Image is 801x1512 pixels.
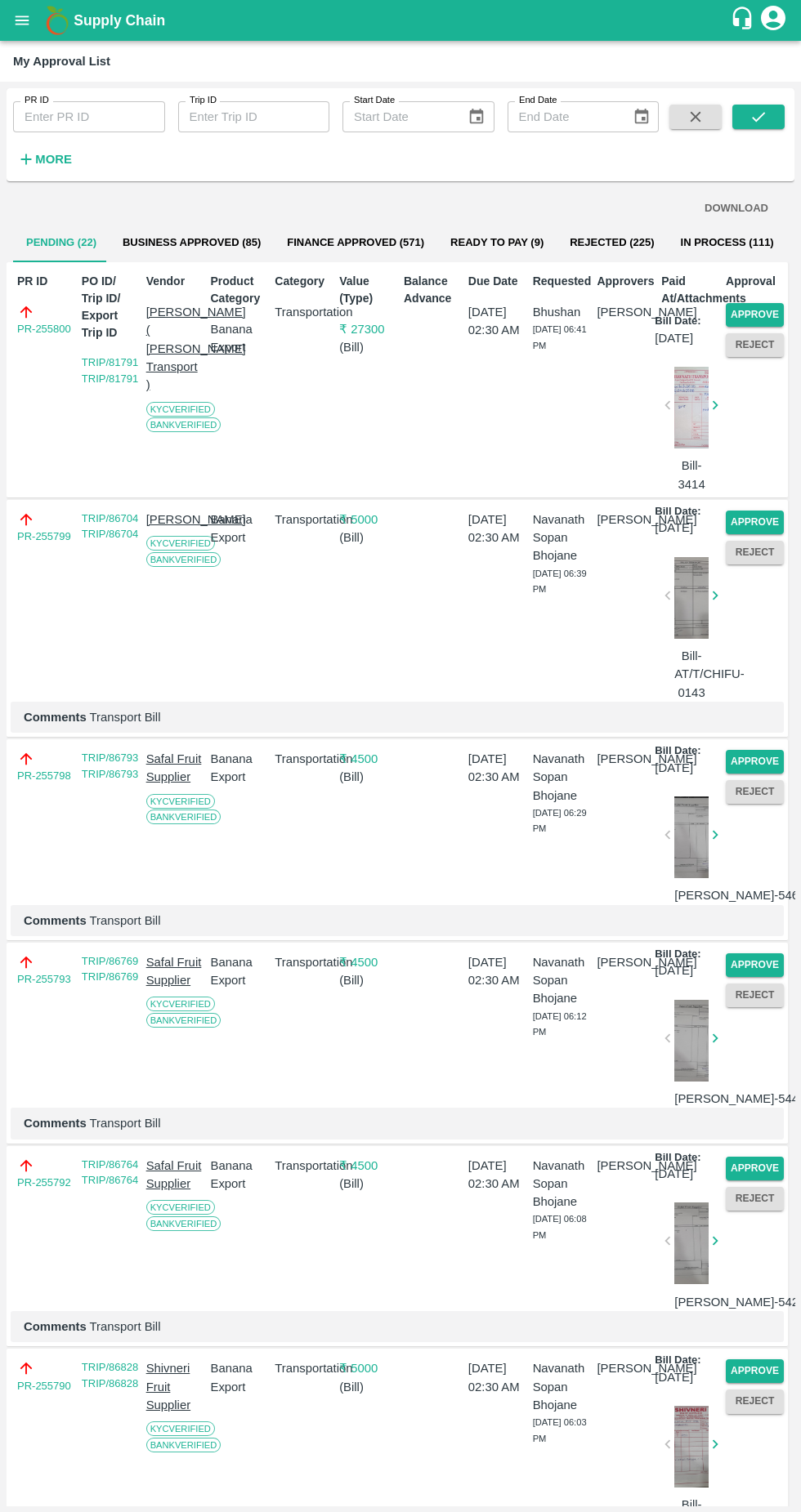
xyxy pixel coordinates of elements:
p: ₹ 4500 [339,953,397,971]
p: ( Bill ) [339,768,397,786]
p: ₹ 5000 [339,511,397,529]
button: Reject [726,333,784,357]
p: Transport Bill [24,1318,771,1336]
p: Transportation [275,1359,333,1377]
p: [DATE] [655,1368,693,1386]
strong: More [35,153,72,166]
p: Transportation [275,511,333,529]
button: Reject [726,1187,784,1211]
p: Safal Fruit Supplier [146,953,204,990]
p: Approval [726,273,784,290]
span: Bank Verified [146,552,222,567]
p: Bill Date: [655,1353,700,1368]
button: DOWNLOAD [698,194,775,223]
p: [DATE] 02:30 AM [468,1359,526,1396]
span: Bank Verified [146,1216,222,1231]
p: Navanath Sopan Bhojane [533,1359,591,1414]
p: Navanath Sopan Bhojane [533,750,591,805]
b: Comments [24,1320,87,1333]
span: KYC Verified [146,794,215,809]
button: Approve [726,953,784,977]
span: Bank Verified [146,1438,222,1452]
p: [DATE] [655,961,693,979]
p: [DATE] 02:30 AM [468,750,526,787]
p: ( Bill ) [339,971,397,989]
p: Banana Export [210,1157,268,1193]
p: Banana Export [210,511,268,547]
input: End Date [508,101,620,132]
p: Safal Fruit Supplier [146,750,204,787]
button: open drawer [3,2,41,39]
p: Navanath Sopan Bhojane [533,511,591,565]
a: PR-255800 [17,321,71,337]
span: [DATE] 06:08 PM [533,1214,587,1240]
p: [DATE] [655,519,693,537]
div: customer-support [730,6,758,35]
p: [DATE] 02:30 AM [468,511,526,547]
p: [DATE] 02:30 AM [468,953,526,990]
p: [DATE] [655,759,693,777]
p: ( Bill ) [339,529,397,546]
p: Banana Export [210,320,268,357]
p: Bill-3414 [674,457,709,493]
a: PR-255798 [17,768,71,784]
input: Start Date [342,101,454,132]
button: Reject [726,541,784,564]
p: [PERSON_NAME] [146,511,204,529]
p: Transportation [275,303,333,321]
p: Navanath Sopan Bhojane [533,1157,591,1211]
p: [PERSON_NAME] ( [PERSON_NAME] Transport ) [146,303,204,394]
p: Bill Date: [655,1150,700,1166]
a: PR-255793 [17,971,71,988]
button: Business Approved (85) [110,223,274,262]
label: End Date [519,94,557,107]
p: Safal Fruit Supplier [146,1157,204,1193]
p: Bill Date: [655,314,700,329]
p: [PERSON_NAME]-546 [674,886,709,904]
button: Rejected (225) [557,223,667,262]
p: ₹ 4500 [339,750,397,768]
p: [PERSON_NAME] [597,1359,655,1377]
p: Navanath Sopan Bhojane [533,953,591,1008]
a: PR-255792 [17,1175,71,1191]
span: Bank Verified [146,810,222,824]
p: Balance Advance [404,273,462,307]
button: In Process (111) [668,223,787,262]
span: KYC Verified [146,997,215,1011]
b: Comments [24,711,87,724]
input: Enter Trip ID [178,101,330,132]
p: Category [275,273,333,290]
button: More [13,145,76,173]
button: Approve [726,1157,784,1180]
button: Choose date [626,101,657,132]
p: Paid At/Attachments [661,273,719,307]
input: Enter PR ID [13,101,165,132]
p: ₹ 5000 [339,1359,397,1377]
span: [DATE] 06:03 PM [533,1417,587,1443]
p: Transportation [275,953,333,971]
span: KYC Verified [146,536,215,551]
img: logo [41,4,74,37]
span: [DATE] 06:12 PM [533,1011,587,1037]
p: [PERSON_NAME] [597,303,655,321]
p: Bill Date: [655,947,700,962]
span: [DATE] 06:41 PM [533,324,587,350]
a: Supply Chain [74,9,730,32]
label: Trip ID [190,94,217,107]
span: Bank Verified [146,1013,222,1028]
span: KYC Verified [146,1421,215,1436]
a: TRIP/86769 TRIP/86769 [82,955,138,983]
p: Product Category [210,273,268,307]
a: PR-255799 [17,529,71,545]
span: [DATE] 06:29 PM [533,808,587,834]
p: Banana Export [210,953,268,990]
p: ₹ 4500 [339,1157,397,1175]
b: Comments [24,1117,87,1130]
label: PR ID [25,94,49,107]
button: Ready To Pay (9) [437,223,557,262]
p: PO ID/ Trip ID/ Export Trip ID [82,273,140,341]
button: Reject [726,1389,784,1413]
div: account of current user [758,3,788,38]
a: TRIP/86764 TRIP/86764 [82,1158,138,1187]
p: Transport Bill [24,1114,771,1132]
